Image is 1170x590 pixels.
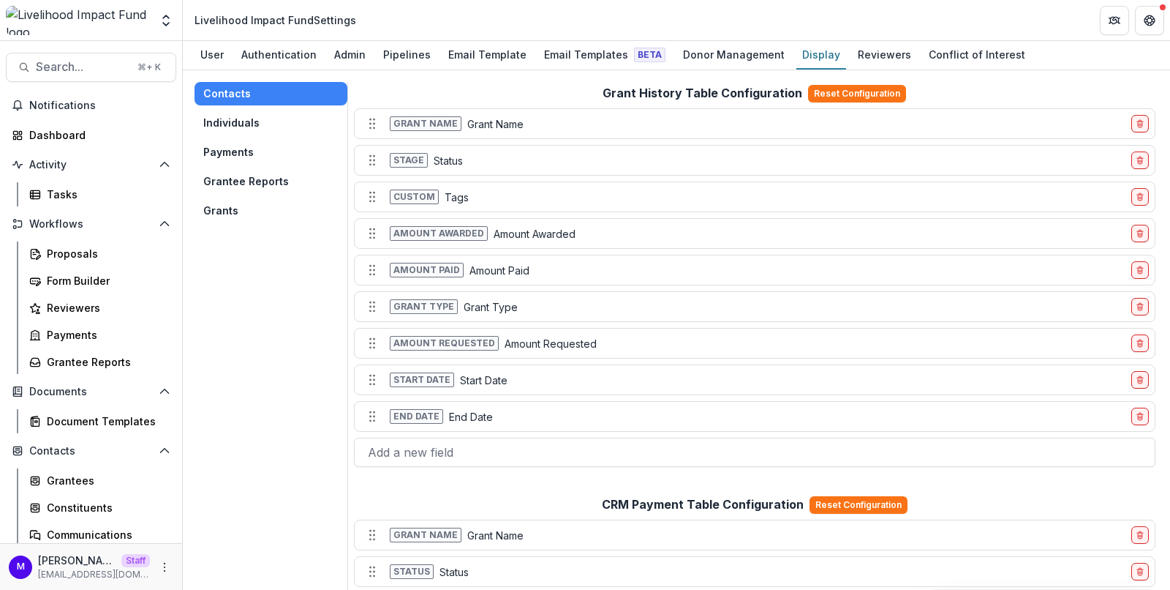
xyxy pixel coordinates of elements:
button: delete-field-row [1131,188,1149,206]
div: Conflict of Interest [923,44,1031,65]
a: Document Templates [23,409,176,433]
button: Open entity switcher [156,6,176,35]
p: Staff [121,554,150,567]
a: Constituents [23,496,176,520]
button: Move field [361,368,384,392]
span: Grant name [390,528,461,542]
div: ⌘ + K [135,59,164,75]
p: Amount Requested [505,336,597,351]
a: Pipelines [377,41,437,70]
button: Individuals [195,111,347,135]
div: Grantees [47,473,165,488]
div: Email Templates [538,44,671,65]
button: delete-field-row [1131,371,1149,389]
div: Admin [328,44,371,65]
p: Start Date [460,373,507,388]
button: Move field [361,405,384,428]
img: Livelihood Impact Fund logo [6,6,150,35]
div: Reviewers [47,300,165,315]
a: Tasks [23,182,176,206]
button: Move field [361,222,384,245]
button: delete-field-row [1131,115,1149,132]
a: Dashboard [6,123,176,147]
button: Open Documents [6,380,176,403]
button: Move field [361,149,384,172]
button: Grantee Reports [195,170,347,193]
div: Communications [47,527,165,542]
div: Constituents [47,500,165,515]
button: delete-field-row [1131,335,1149,352]
button: Grants [195,199,347,223]
span: Grant type [390,299,458,314]
div: Donor Management [677,44,790,65]
a: Reviewers [23,296,176,320]
div: Dashboard [29,127,165,143]
div: Reviewers [852,44,917,65]
p: Status [434,153,463,168]
button: Move field [361,332,384,355]
a: Display [796,41,846,70]
p: [EMAIL_ADDRESS][DOMAIN_NAME] [38,568,150,581]
span: Beta [634,48,665,62]
button: Partners [1100,6,1129,35]
span: Custom [390,190,439,204]
p: Grant Name [467,528,524,543]
button: Reset Configuration [809,496,907,514]
button: Move field [361,295,384,318]
div: Form Builder [47,273,165,288]
div: Grantee Reports [47,354,165,370]
h2: CRM Payment Table Configuration [602,498,804,512]
span: Amount paid [390,263,464,277]
button: Payments [195,141,347,164]
button: delete-field-row [1131,261,1149,279]
a: Authentication [235,41,322,70]
button: Get Help [1135,6,1164,35]
span: Start date [390,373,454,387]
a: Conflict of Interest [923,41,1031,70]
div: Display [796,44,846,65]
button: delete-field-row [1131,298,1149,315]
button: Notifications [6,94,176,117]
span: Grant name [390,116,461,131]
a: Donor Management [677,41,790,70]
div: Livelihood Impact Fund Settings [195,12,356,28]
span: Workflows [29,218,153,231]
p: [PERSON_NAME] [38,553,116,568]
p: Grant Type [464,299,518,315]
button: delete-field-row [1131,563,1149,580]
div: User [195,44,230,65]
a: Form Builder [23,269,176,293]
button: Open Contacts [6,439,176,463]
button: More [156,559,173,576]
p: Amount Awarded [494,226,575,242]
button: Move field [361,112,384,135]
button: Move field [361,185,384,209]
button: Open Activity [6,153,176,176]
button: Move field [361,523,384,547]
span: Amount requested [390,336,499,351]
a: Reviewers [852,41,917,70]
a: User [195,41,230,70]
div: Authentication [235,44,322,65]
span: End date [390,409,443,424]
a: Grantees [23,468,176,493]
button: Move field [361,258,384,282]
div: Pipelines [377,44,437,65]
button: Contacts [195,82,347,105]
nav: breadcrumb [189,10,362,31]
p: Tags [445,190,469,205]
button: Move field [361,560,384,583]
span: Amount awarded [390,226,488,241]
div: Tasks [47,187,165,202]
div: Payments [47,327,165,343]
div: Document Templates [47,414,165,429]
span: Notifications [29,100,170,112]
button: delete-field-row [1131,408,1149,425]
h2: Grant History Table Configuration [603,86,802,100]
p: Amount Paid [469,263,529,278]
span: Status [390,564,434,579]
div: Email Template [442,44,532,65]
a: Email Templates Beta [538,41,671,70]
div: Maddie [17,562,25,572]
a: Admin [328,41,371,70]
